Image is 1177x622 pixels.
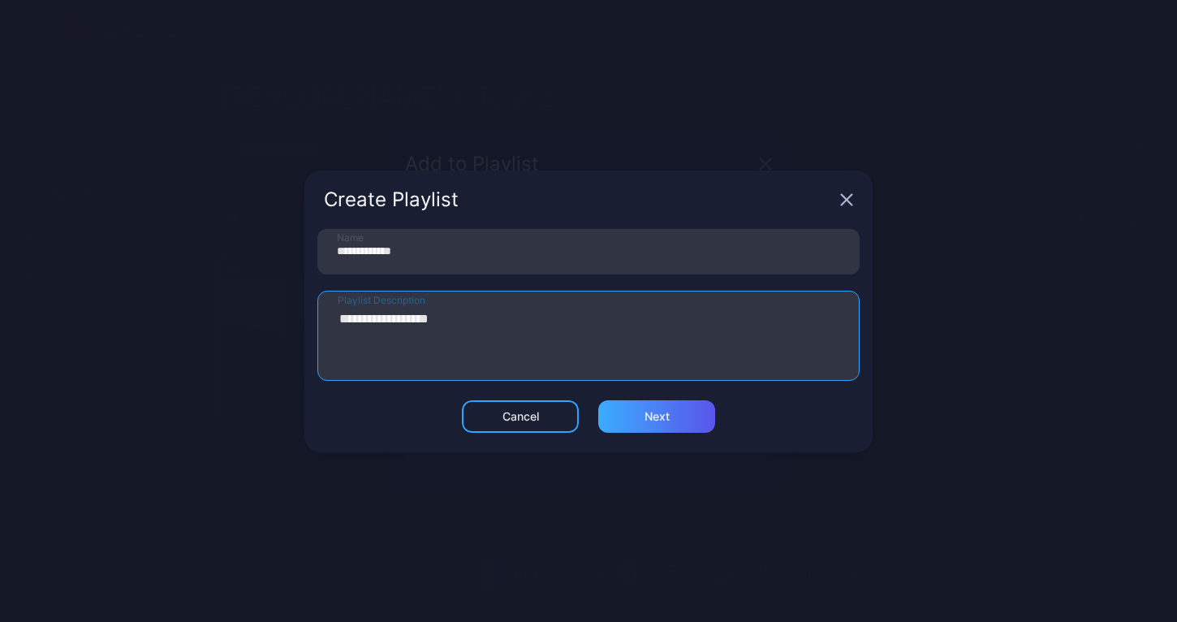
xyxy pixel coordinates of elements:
button: Cancel [462,400,579,433]
div: Create Playlist [324,190,834,209]
input: Name [317,229,860,274]
button: Next [598,400,715,433]
textarea: Playlist Description [338,308,820,364]
div: Cancel [502,410,539,423]
div: Next [645,410,670,423]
